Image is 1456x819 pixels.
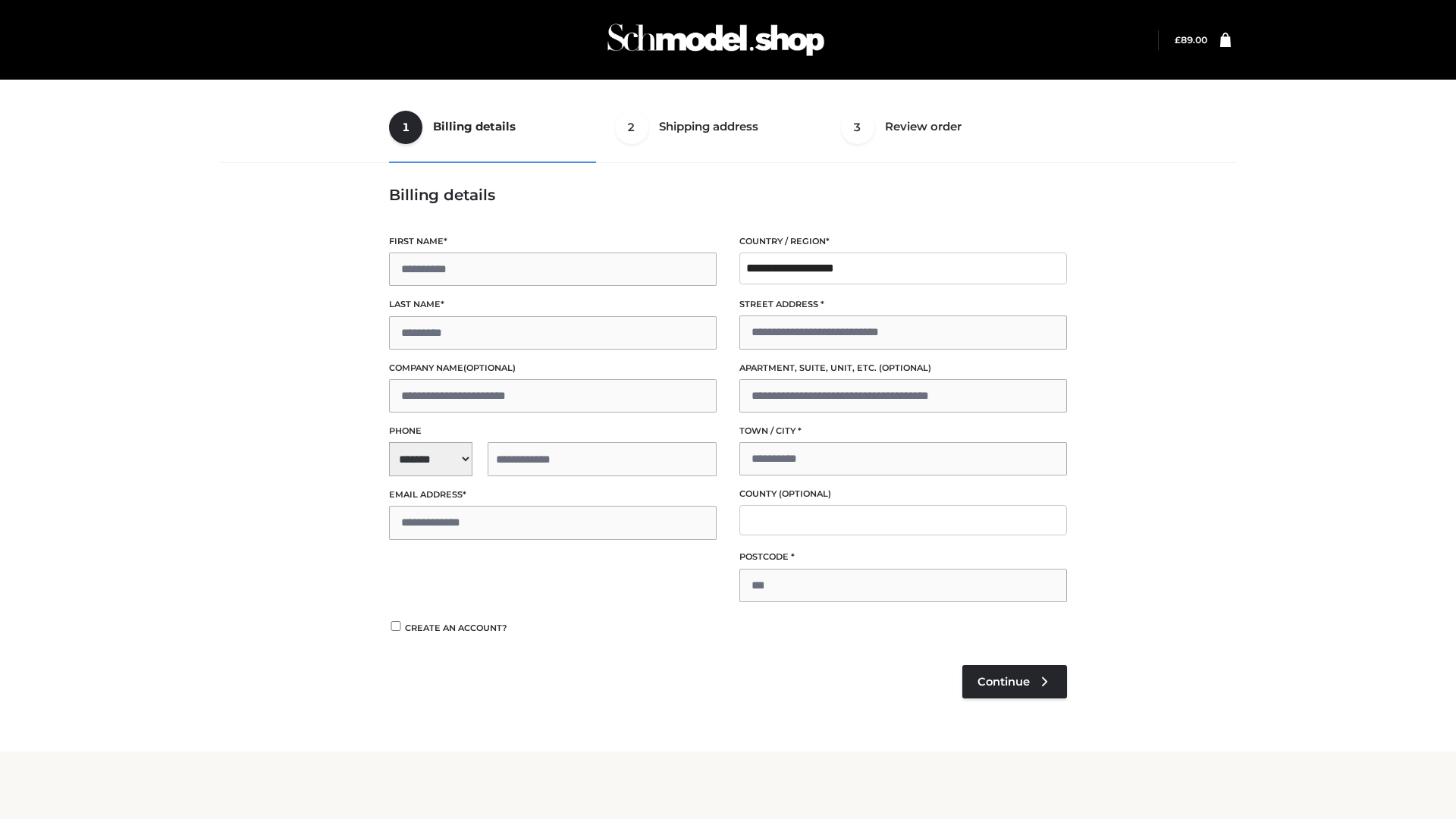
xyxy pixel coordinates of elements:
[389,621,403,631] input: Create an account?
[739,487,1067,501] label: County
[602,10,830,70] img: Schmodel Admin 964
[962,665,1067,698] a: Continue
[739,361,1067,375] label: Apartment, suite, unit, etc.
[1175,34,1207,45] a: £89.00
[739,550,1067,564] label: Postcode
[405,623,507,633] span: Create an account?
[739,234,1067,249] label: Country / Region
[389,424,717,438] label: Phone
[389,234,717,249] label: First name
[389,488,717,502] label: Email address
[389,186,1067,204] h3: Billing details
[779,488,831,499] span: (optional)
[463,362,516,373] span: (optional)
[389,297,717,312] label: Last name
[977,675,1030,689] span: Continue
[879,362,931,373] span: (optional)
[1175,34,1207,45] bdi: 89.00
[739,424,1067,438] label: Town / City
[1175,34,1181,45] span: £
[739,297,1067,312] label: Street address
[389,361,717,375] label: Company name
